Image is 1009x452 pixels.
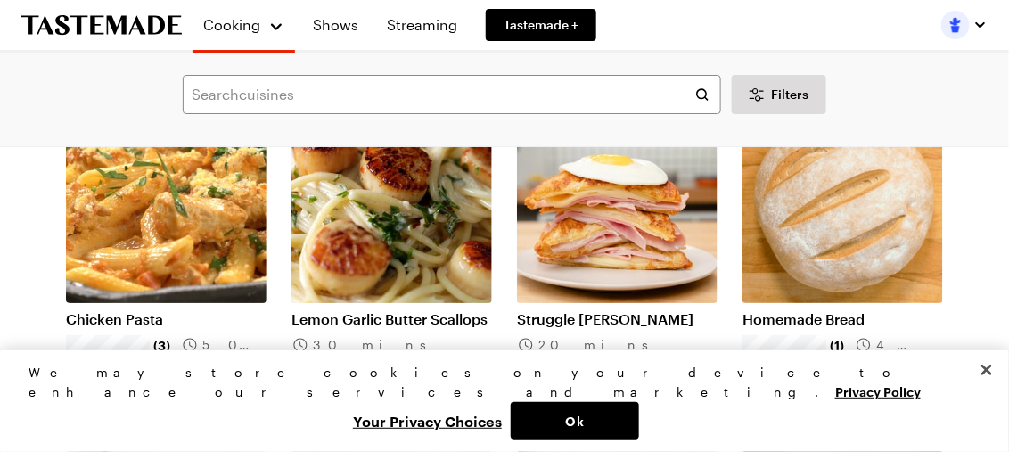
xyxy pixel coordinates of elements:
[66,310,267,328] a: Chicken Pasta
[504,16,578,34] span: Tastemade +
[486,9,596,41] a: Tastemade +
[204,16,261,33] span: Cooking
[941,11,970,39] img: Profile picture
[21,15,182,36] a: To Tastemade Home Page
[517,310,718,328] a: Struggle [PERSON_NAME]
[29,363,965,440] div: Privacy
[344,402,511,440] button: Your Privacy Choices
[742,310,943,328] a: Homemade Bread
[967,350,1006,390] button: Close
[835,382,921,399] a: More information about your privacy, opens in a new tab
[511,402,639,440] button: Ok
[771,86,808,103] span: Filters
[941,11,988,39] button: Profile picture
[732,75,826,114] button: Desktop filters
[203,7,284,43] button: Cooking
[29,363,965,402] div: We may store cookies on your device to enhance our services and marketing.
[291,310,492,328] a: Lemon Garlic Butter Scallops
